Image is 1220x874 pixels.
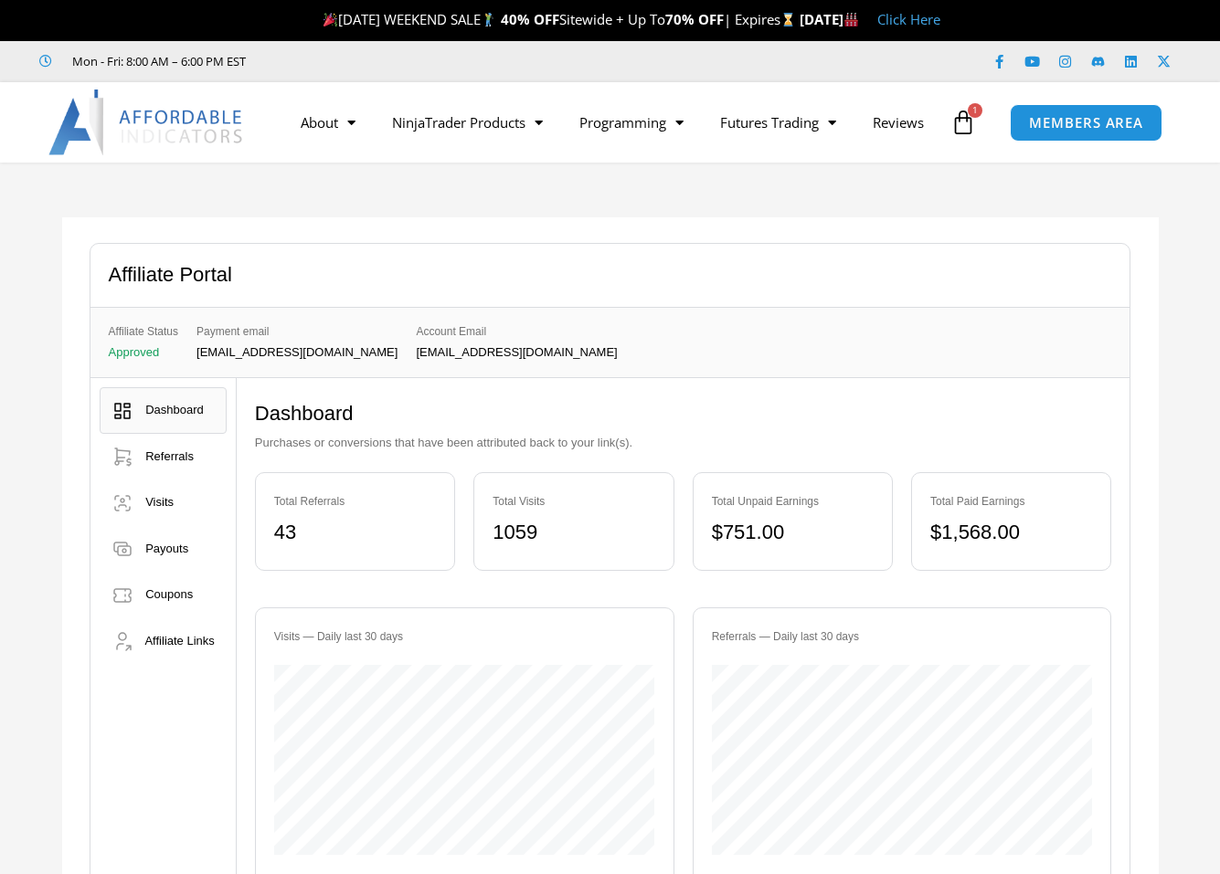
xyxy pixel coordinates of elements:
span: Coupons [145,587,193,601]
h2: Affiliate Portal [109,262,232,289]
a: MEMBERS AREA [1010,104,1162,142]
a: Dashboard [100,387,227,434]
div: Total Paid Earnings [930,491,1092,511]
strong: 40% OFF [501,10,559,28]
a: Payouts [100,526,227,573]
bdi: 751.00 [712,521,785,543]
a: NinjaTrader Products [374,101,561,143]
nav: Menu [282,101,946,143]
p: [EMAIL_ADDRESS][DOMAIN_NAME] [416,346,617,359]
span: 1 [968,103,982,118]
div: Total Visits [493,491,654,511]
strong: 70% OFF [665,10,724,28]
span: $ [712,521,723,543]
a: Affiliate Links [100,618,227,665]
img: LogoAI | Affordable Indicators – NinjaTrader [48,90,245,155]
span: Payouts [145,542,188,555]
a: Reviews [854,101,942,143]
img: 🏌️‍♂️ [482,13,495,26]
span: Affiliate Links [144,634,214,648]
bdi: 1,568.00 [930,521,1020,543]
div: Referrals — Daily last 30 days [712,627,1093,647]
img: 🎉 [324,13,337,26]
div: 1059 [493,514,654,552]
img: ⌛ [781,13,795,26]
a: Referrals [100,434,227,480]
a: Programming [561,101,702,143]
strong: [DATE] [800,10,859,28]
span: Mon - Fri: 8:00 AM – 6:00 PM EST [68,50,246,72]
span: Account Email [416,321,617,342]
iframe: Customer reviews powered by Trustpilot [271,52,546,70]
p: [EMAIL_ADDRESS][DOMAIN_NAME] [196,346,398,359]
a: Visits [100,479,227,526]
span: MEMBERS AREA [1029,116,1143,130]
a: Futures Trading [702,101,854,143]
div: Total Referrals [274,491,436,511]
h2: Dashboard [255,401,1112,427]
div: Visits — Daily last 30 days [274,627,655,647]
a: 1 [923,96,1003,149]
span: $ [930,521,941,543]
span: [DATE] WEEKEND SALE Sitewide + Up To | Expires [319,10,799,28]
a: Coupons [100,572,227,618]
span: Payment email [196,321,398,342]
div: 43 [274,514,436,552]
a: About [282,101,374,143]
p: Purchases or conversions that have been attributed back to your link(s). [255,432,1112,454]
a: Click Here [877,10,940,28]
span: Dashboard [145,403,204,416]
span: Referrals [145,449,194,463]
img: 🏭 [844,13,858,26]
span: Visits [145,495,174,509]
div: Total Unpaid Earnings [712,491,874,511]
span: Affiliate Status [109,321,179,342]
p: Approved [109,346,179,359]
